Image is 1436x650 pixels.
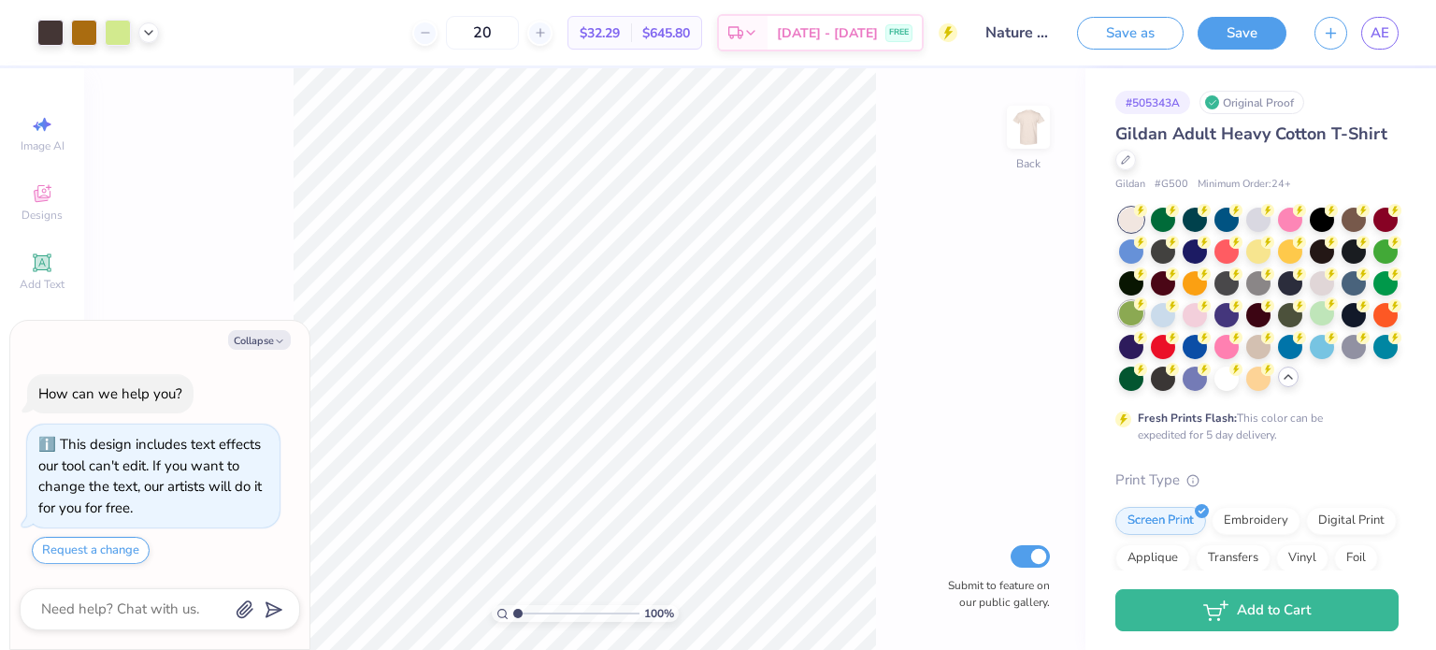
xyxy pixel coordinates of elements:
[1115,507,1206,535] div: Screen Print
[1115,91,1190,114] div: # 505343A
[1138,410,1368,443] div: This color can be expedited for 5 day delivery.
[1138,411,1237,426] strong: Fresh Prints Flash:
[1016,155,1041,172] div: Back
[20,277,65,292] span: Add Text
[1371,22,1389,44] span: AE
[1077,17,1184,50] button: Save as
[1361,17,1399,50] a: AE
[889,26,909,39] span: FREE
[938,577,1050,611] label: Submit to feature on our public gallery.
[1199,91,1304,114] div: Original Proof
[1155,177,1188,193] span: # G500
[1198,17,1286,50] button: Save
[1198,177,1291,193] span: Minimum Order: 24 +
[1196,544,1271,572] div: Transfers
[228,330,291,350] button: Collapse
[1115,177,1145,193] span: Gildan
[38,384,182,403] div: How can we help you?
[38,435,262,517] div: This design includes text effects our tool can't edit. If you want to change the text, our artist...
[1115,123,1387,145] span: Gildan Adult Heavy Cotton T-Shirt
[580,23,620,43] span: $32.29
[1010,108,1047,146] img: Back
[446,16,519,50] input: – –
[1115,469,1399,491] div: Print Type
[644,605,674,622] span: 100 %
[971,14,1063,51] input: Untitled Design
[1115,544,1190,572] div: Applique
[21,138,65,153] span: Image AI
[22,208,63,223] span: Designs
[642,23,690,43] span: $645.80
[1334,544,1378,572] div: Foil
[777,23,878,43] span: [DATE] - [DATE]
[1306,507,1397,535] div: Digital Print
[1212,507,1300,535] div: Embroidery
[32,537,150,564] button: Request a change
[1115,589,1399,631] button: Add to Cart
[1276,544,1328,572] div: Vinyl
